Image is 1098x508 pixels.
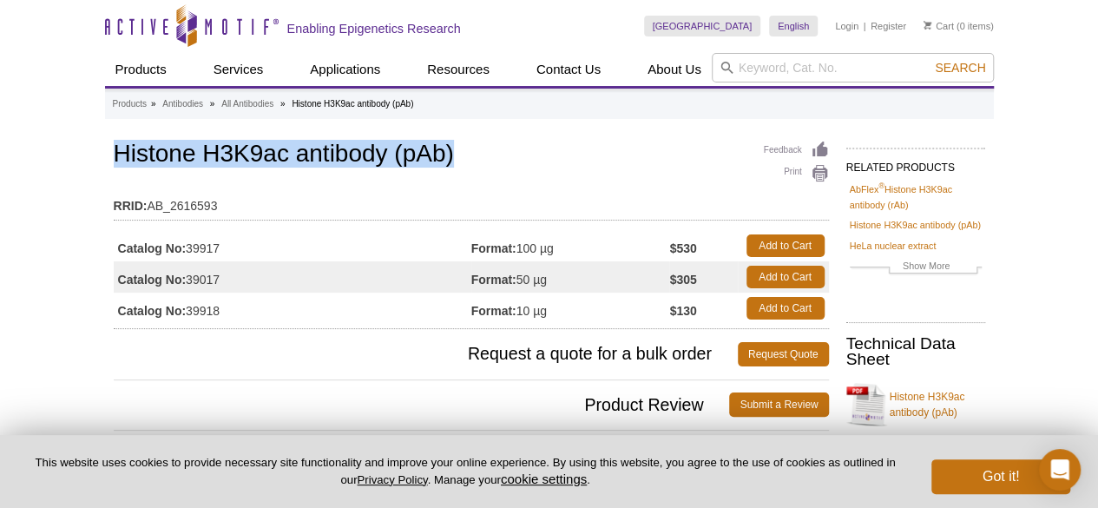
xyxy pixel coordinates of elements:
a: All Antibodies [221,96,273,112]
li: | [864,16,866,36]
a: Privacy Policy [357,473,427,486]
img: Your Cart [924,21,931,30]
a: About Us [637,53,712,86]
div: Open Intercom Messenger [1039,449,1081,491]
strong: RRID: [114,198,148,214]
h2: Enabling Epigenetics Research [287,21,461,36]
h2: RELATED PRODUCTS [846,148,985,179]
strong: Catalog No: [118,272,187,287]
a: Histone H3K9ac antibody (pAb) [846,379,985,431]
li: » [280,99,286,109]
td: 39017 [114,261,471,293]
a: Add to Cart [746,234,825,257]
li: (0 items) [924,16,994,36]
a: Products [105,53,177,86]
strong: Format: [471,241,516,256]
a: Feedback [764,141,829,160]
a: HeLa nuclear extract [850,238,937,254]
li: » [210,99,215,109]
td: 50 µg [471,261,670,293]
sup: ® [878,181,884,190]
a: Contact Us [526,53,611,86]
a: Add to Cart [746,266,825,288]
td: 10 µg [471,293,670,324]
strong: $305 [669,272,696,287]
button: Search [930,60,990,76]
a: Add to Cart [746,297,825,320]
h1: Histone H3K9ac antibody (pAb) [114,141,829,170]
a: Print [764,164,829,183]
td: 100 µg [471,230,670,261]
a: Show More [850,258,982,278]
li: Histone H3K9ac antibody (pAb) [292,99,413,109]
input: Keyword, Cat. No. [712,53,994,82]
a: Resources [417,53,500,86]
span: Search [935,61,985,75]
h2: Technical Data Sheet [846,336,985,367]
a: AbFlex®Histone H3K9ac antibody (rAb) [850,181,982,213]
td: AB_2616593 [114,188,829,215]
a: Products [113,96,147,112]
strong: $130 [669,303,696,319]
a: Request Quote [738,342,829,366]
a: Services [203,53,274,86]
a: Cart [924,20,954,32]
a: Applications [299,53,391,86]
strong: Catalog No: [118,241,187,256]
a: English [769,16,818,36]
a: [GEOGRAPHIC_DATA] [644,16,761,36]
a: Login [835,20,858,32]
a: Histone H3K9ac antibody (pAb) [850,217,981,233]
a: Submit a Review [729,393,828,417]
strong: Format: [471,272,516,287]
strong: Catalog No: [118,303,187,319]
li: » [151,99,156,109]
strong: Format: [471,303,516,319]
a: Antibodies [162,96,203,112]
td: 39918 [114,293,471,324]
span: Product Review [114,393,730,417]
span: Request a quote for a bulk order [114,342,738,366]
p: This website uses cookies to provide necessary site functionality and improve your online experie... [28,455,903,488]
td: 39917 [114,230,471,261]
button: Got it! [931,459,1070,494]
a: Register [871,20,906,32]
strong: $530 [669,241,696,256]
button: cookie settings [501,472,587,486]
